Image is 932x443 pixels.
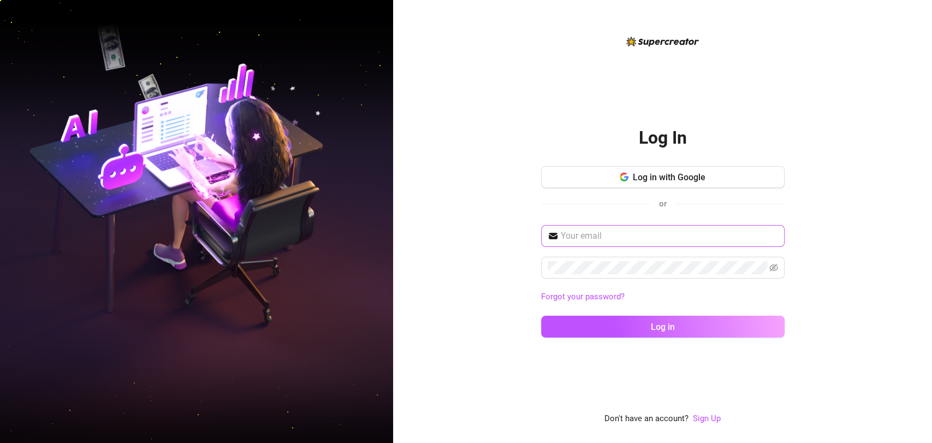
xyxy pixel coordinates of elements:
[604,412,688,426] span: Don't have an account?
[769,263,778,272] span: eye-invisible
[693,412,721,426] a: Sign Up
[633,172,705,182] span: Log in with Google
[693,414,721,423] a: Sign Up
[626,37,699,46] img: logo-BBDzfeDw.svg
[541,166,785,188] button: Log in with Google
[651,322,675,332] span: Log in
[659,199,667,209] span: or
[541,316,785,338] button: Log in
[541,292,625,302] a: Forgot your password?
[561,229,778,243] input: Your email
[541,291,785,304] a: Forgot your password?
[639,127,687,149] h2: Log In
